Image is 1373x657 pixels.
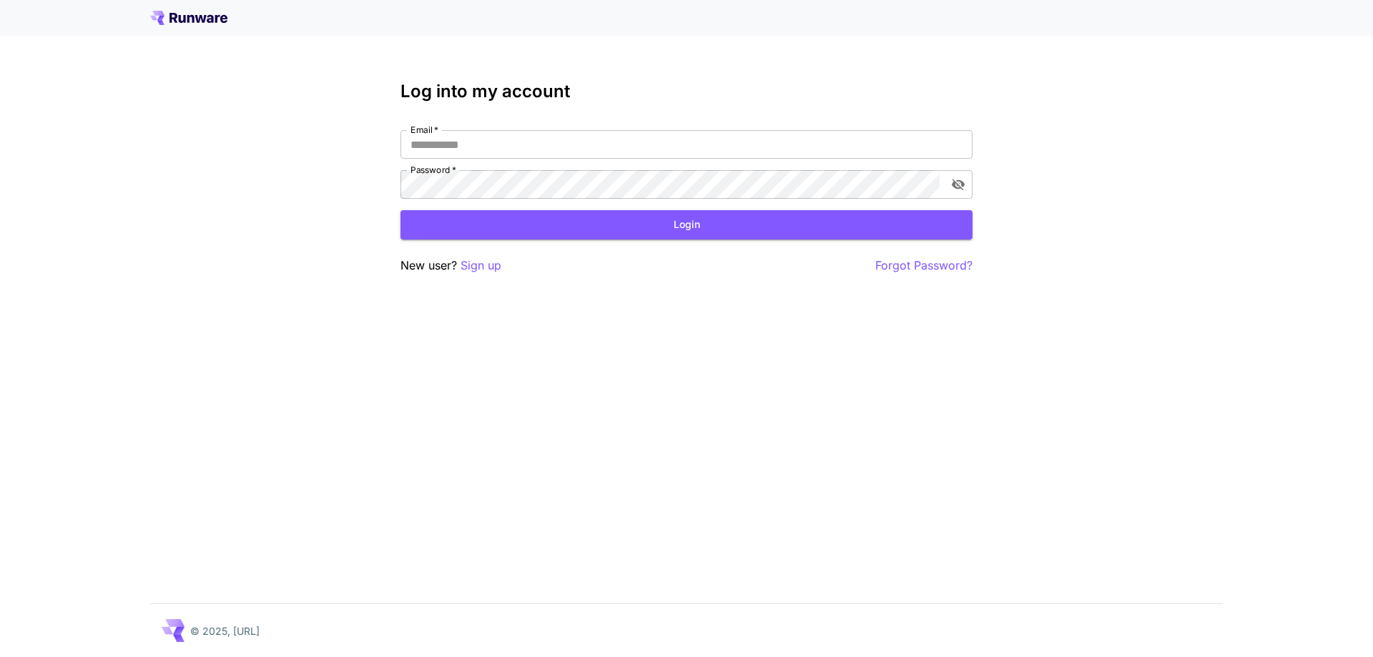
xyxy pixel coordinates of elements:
[190,623,260,638] p: © 2025, [URL]
[875,257,973,275] button: Forgot Password?
[410,164,456,176] label: Password
[945,172,971,197] button: toggle password visibility
[400,257,501,275] p: New user?
[410,124,438,136] label: Email
[400,210,973,239] button: Login
[400,81,973,102] h3: Log into my account
[461,257,501,275] button: Sign up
